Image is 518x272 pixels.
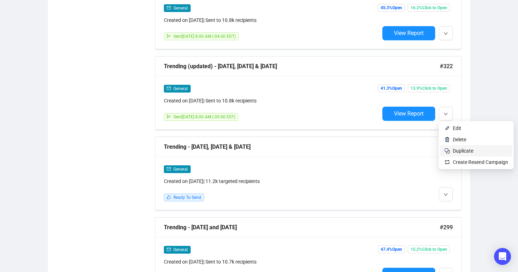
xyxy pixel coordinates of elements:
a: Trending - [DATE], [DATE] & [DATE]#321mailGeneralCreated on [DATE]| 11.2k targeted recipientslike... [155,137,462,210]
span: General [173,6,188,11]
span: send [167,34,171,38]
span: 13.9% Click to Open [408,84,450,92]
span: View Report [394,110,424,117]
span: down [444,193,448,197]
span: send [167,114,171,119]
span: mail [167,6,171,10]
button: View Report [382,107,435,121]
a: Trending (updated) - [DATE], [DATE] & [DATE]#322mailGeneralCreated on [DATE]| Sent to 10.8k recip... [155,56,462,130]
span: Duplicate [453,148,473,154]
div: Trending - [DATE], [DATE] & [DATE] [164,142,440,151]
span: 15.2% Click to Open [408,246,450,253]
img: svg+xml;base64,PHN2ZyB4bWxucz0iaHR0cDovL3d3dy53My5vcmcvMjAwMC9zdmciIHhtbG5zOnhsaW5rPSJodHRwOi8vd3... [444,125,450,131]
span: 45.3% Open [378,4,405,12]
img: retweet.svg [444,159,450,165]
div: Created on [DATE] | 11.2k targeted recipients [164,177,380,185]
img: svg+xml;base64,PHN2ZyB4bWxucz0iaHR0cDovL3d3dy53My5vcmcvMjAwMC9zdmciIHdpZHRoPSIyNCIgaGVpZ2h0PSIyNC... [444,148,450,154]
span: Ready To Send [173,195,201,200]
div: Open Intercom Messenger [494,248,511,265]
span: 16.2% Click to Open [408,4,450,12]
span: #322 [440,62,453,71]
div: Created on [DATE] | Sent to 10.7k recipients [164,258,380,266]
span: 41.3% Open [378,84,405,92]
img: svg+xml;base64,PHN2ZyB4bWxucz0iaHR0cDovL3d3dy53My5vcmcvMjAwMC9zdmciIHhtbG5zOnhsaW5rPSJodHRwOi8vd3... [444,137,450,142]
span: down [444,112,448,116]
div: Trending - [DATE] and [DATE] [164,223,440,232]
span: like [167,195,171,199]
div: Created on [DATE] | Sent to 10.8k recipients [164,97,380,105]
span: mail [167,167,171,171]
span: General [173,247,188,252]
button: View Report [382,26,435,40]
span: down [444,31,448,36]
span: Sent [DATE] 8:00 AM (-04:00 EDT) [173,34,236,39]
div: Trending (updated) - [DATE], [DATE] & [DATE] [164,62,440,71]
span: Edit [453,125,461,131]
span: #299 [440,223,453,232]
span: 47.4% Open [378,246,405,253]
span: Delete [453,137,466,142]
span: mail [167,86,171,90]
span: General [173,167,188,172]
span: Create Resend Campaign [453,159,508,165]
div: Created on [DATE] | Sent to 10.8k recipients [164,16,380,24]
span: View Report [394,30,424,36]
span: mail [167,247,171,252]
span: Sent [DATE] 8:00 AM (-05:00 EST) [173,114,235,119]
span: General [173,86,188,91]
